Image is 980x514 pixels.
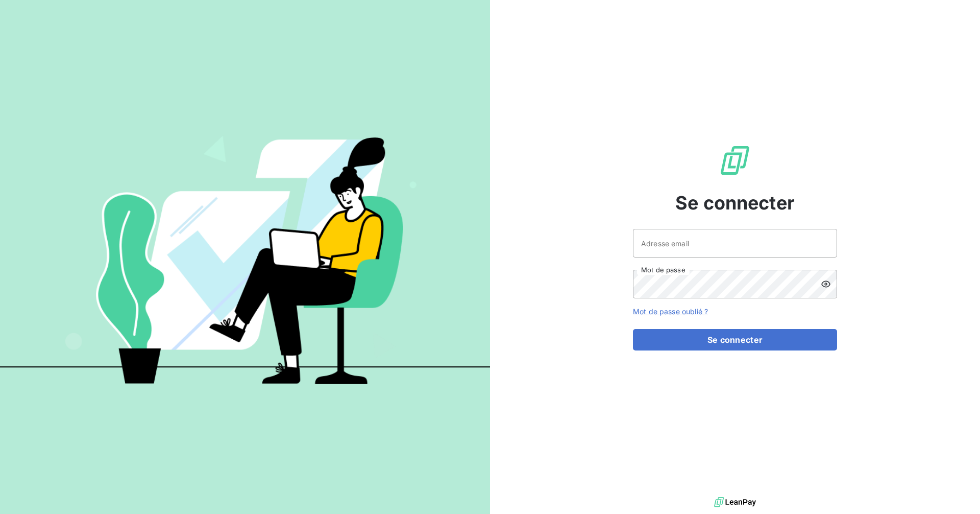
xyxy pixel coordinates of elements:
span: Se connecter [675,189,795,217]
input: placeholder [633,229,837,258]
a: Mot de passe oublié ? [633,307,708,316]
img: logo [714,495,756,510]
button: Se connecter [633,329,837,351]
img: Logo LeanPay [719,144,751,177]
